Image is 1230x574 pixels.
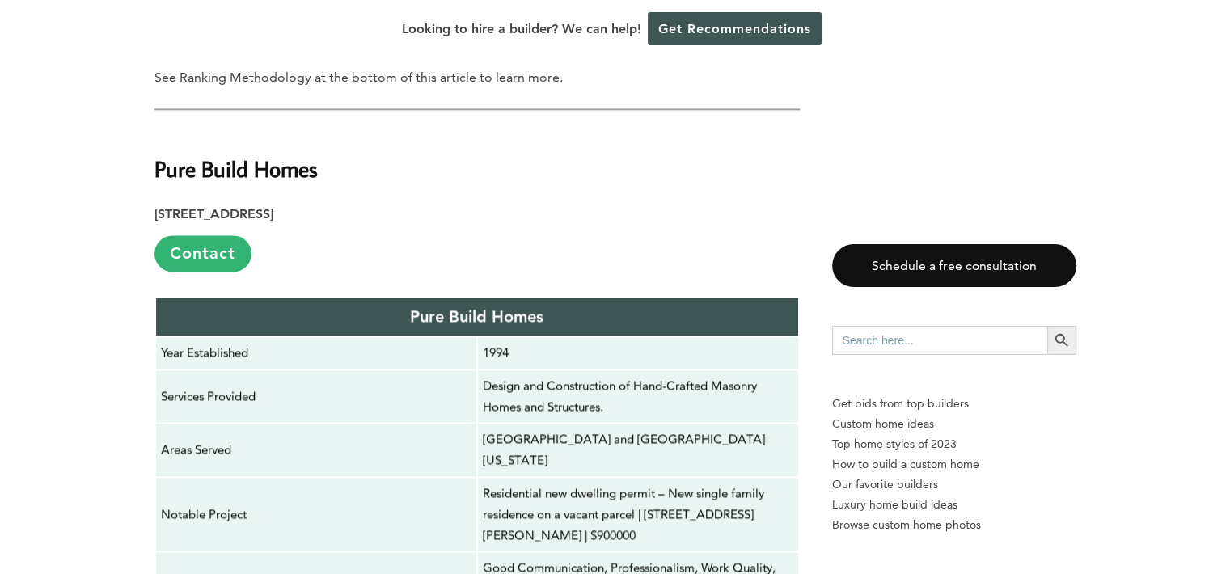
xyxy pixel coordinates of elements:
[161,439,471,460] p: Areas Served
[161,342,471,363] p: Year Established
[1053,331,1071,349] svg: Search
[154,66,800,89] p: See Ranking Methodology at the bottom of this article to learn more.
[832,475,1076,495] a: Our favorite builders
[832,394,1076,414] p: Get bids from top builders
[483,428,793,471] p: [GEOGRAPHIC_DATA] and [GEOGRAPHIC_DATA][US_STATE]
[832,495,1076,515] a: Luxury home build ideas
[832,326,1047,355] input: Search here...
[832,414,1076,434] a: Custom home ideas
[832,434,1076,454] a: Top home styles of 2023
[154,206,273,222] strong: [STREET_ADDRESS]
[648,12,822,45] a: Get Recommendations
[483,483,793,547] p: Residential new dwelling permit – New single family residence on a vacant parcel | [STREET_ADDRES...
[483,342,793,363] p: 1994
[154,154,318,183] strong: Pure Build Homes
[483,375,793,418] p: Design and Construction of Hand-Crafted Masonry Homes and Structures.
[410,306,543,326] strong: Pure Build Homes
[832,244,1076,287] a: Schedule a free consultation
[832,515,1076,535] a: Browse custom home photos
[154,235,251,272] a: Contact
[161,386,471,407] p: Services Provided
[832,454,1076,475] a: How to build a custom home
[161,504,471,525] p: Notable Project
